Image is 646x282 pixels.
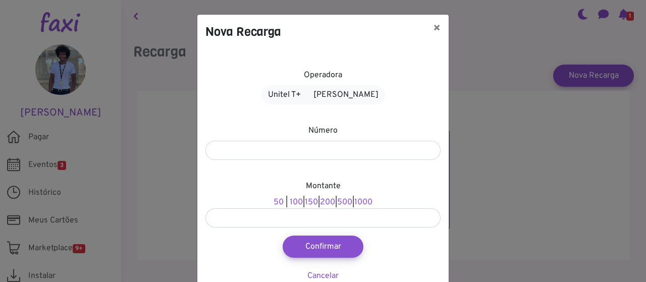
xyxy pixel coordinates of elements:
label: Montante [306,180,341,192]
button: × [425,15,449,43]
a: 150 [305,197,318,207]
label: Operadora [304,69,342,81]
a: 100 [290,197,303,207]
a: 50 [274,197,284,207]
a: [PERSON_NAME] [307,85,385,104]
button: Confirmar [283,236,363,258]
h4: Nova Recarga [205,23,281,41]
span: | [286,197,288,207]
a: Unitel T+ [261,85,307,104]
label: Número [308,125,338,137]
a: 500 [337,197,352,207]
div: | | | | [205,180,441,228]
a: Cancelar [307,271,339,281]
a: 1000 [354,197,372,207]
a: 200 [320,197,335,207]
